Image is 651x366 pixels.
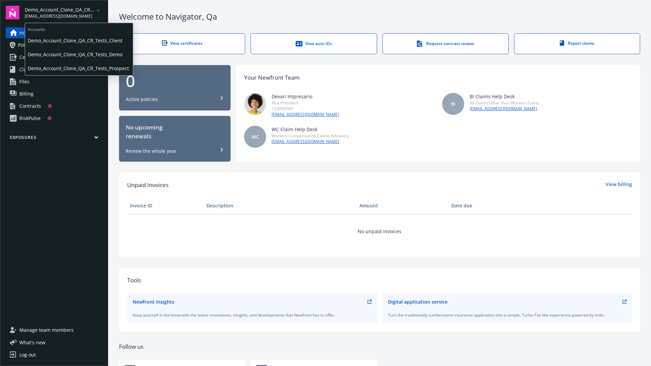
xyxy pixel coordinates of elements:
[6,40,102,50] a: Policies
[204,198,357,214] th: Description
[25,23,133,34] span: Accounts
[19,349,36,360] div: Log out
[133,40,231,46] div: View certificates
[133,312,372,318] div: Keep yourself in the know with the latest innovations, insights, and developments that Newfront h...
[264,40,363,47] div: View auto IDs
[272,133,349,139] div: Workers Compensation Claims Advocacy
[6,88,102,99] a: Billing
[25,6,102,19] button: Demo_Account_Clone_QA_CR_Tests_Prospect[EMAIL_ADDRESS][DOMAIN_NAME]arrowDropDown
[6,64,102,75] a: Claims
[127,198,204,214] th: Invoice ID
[19,76,29,87] span: Files
[119,65,231,111] button: 0Active policies
[126,123,224,141] div: No upcoming renewals
[126,148,177,155] div: Review the whole year
[119,33,245,54] a: View certificates
[451,100,455,107] span: BI
[25,13,94,19] span: [EMAIL_ADDRESS][DOMAIN_NAME]
[251,33,377,54] a: View auto IDs
[244,93,266,115] img: photo
[272,100,339,106] div: Vice President
[19,88,34,99] span: Billing
[388,312,627,318] div: Turn the traditionally cumbersome insurance application into a simple, Turbo-Tax like experience ...
[470,100,539,106] div: All Claims Other than Workers Comp
[396,40,495,47] div: Request contract review
[19,52,45,63] span: Certificates
[18,40,35,50] span: Policies
[127,276,632,285] div: Tools
[252,133,259,140] span: WC
[127,181,169,189] span: Unpaid Invoices
[6,27,102,38] a: Home
[470,93,539,100] div: BI Claims Help Desk
[272,106,339,111] div: 123456789
[28,47,130,61] span: Demo_Account_Clone_QA_CR_Tests_Demo
[19,27,33,38] span: Home
[28,61,130,75] span: Demo_Account_Clone_QA_CR_Tests_Prospect
[6,325,102,335] a: Manage team members
[133,298,174,305] div: Newfront Insights
[19,101,41,111] div: Contracts
[6,52,102,63] a: Certificates
[126,96,158,103] div: Active policies
[272,111,339,118] a: [EMAIL_ADDRESS][DOMAIN_NAME]
[606,181,632,189] a: View billing
[272,126,349,133] div: WC Claim Help Desk
[119,116,231,162] button: No upcomingrenewalsReview the whole year
[19,64,35,75] span: Claims
[25,6,94,13] span: Demo_Account_Clone_QA_CR_Tests_Prospect
[470,106,539,112] a: [EMAIL_ADDRESS][DOMAIN_NAME]
[449,198,525,214] th: Date due
[357,198,449,214] th: Amount
[19,325,74,335] span: Manage team members
[119,342,640,351] div: Follow us
[6,135,102,143] button: Exposures
[388,298,448,305] div: Digital application service
[6,6,19,19] img: navigator-logo.svg
[528,40,626,46] div: Report claims
[244,73,300,82] div: Your Newfront Team
[19,113,41,124] div: RiskPulse
[19,339,45,346] span: What ' s new
[272,93,339,100] div: Devari Impresario
[6,113,102,124] a: RiskPulse
[127,214,632,248] td: No unpaid invoices
[382,33,509,54] a: Request contract review
[6,76,102,87] a: Files
[28,34,130,47] span: Demo_Account_Clone_QA_CR_Tests_Client
[126,73,224,89] div: 0
[514,33,640,54] a: Report claims
[6,339,56,346] button: What's new
[94,6,102,14] a: arrowDropDown
[272,139,349,145] a: [EMAIL_ADDRESS][DOMAIN_NAME]
[119,11,640,22] div: Welcome to Navigator , Qa
[6,101,102,111] a: Contracts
